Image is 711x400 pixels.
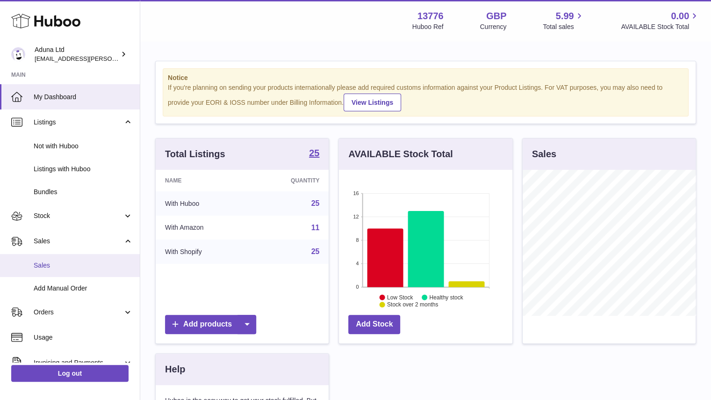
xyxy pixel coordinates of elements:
img: deborahe.kamara@aduna.com [11,47,25,61]
span: Sales [34,237,123,246]
a: 25 [309,148,319,160]
a: Add products [165,315,256,334]
a: 25 [311,199,320,207]
strong: GBP [486,10,506,22]
span: AVAILABLE Stock Total [621,22,700,31]
span: Total sales [543,22,584,31]
td: With Shopify [156,240,251,264]
text: 12 [353,214,359,219]
span: My Dashboard [34,93,133,102]
th: Quantity [251,170,329,191]
a: Log out [11,365,129,382]
h3: Total Listings [165,148,225,160]
div: Huboo Ref [412,22,444,31]
div: If you're planning on sending your products internationally please add required customs informati... [168,83,683,111]
span: Usage [34,333,133,342]
span: 0.00 [671,10,689,22]
span: Stock [34,211,123,220]
td: With Amazon [156,216,251,240]
th: Name [156,170,251,191]
span: Invoicing and Payments [34,358,123,367]
td: With Huboo [156,191,251,216]
span: Add Manual Order [34,284,133,293]
h3: AVAILABLE Stock Total [348,148,452,160]
span: [EMAIL_ADDRESS][PERSON_NAME][PERSON_NAME][DOMAIN_NAME] [35,55,237,62]
span: Sales [34,261,133,270]
span: Listings with Huboo [34,165,133,174]
span: Listings [34,118,123,127]
text: Low Stock [387,294,413,300]
text: Healthy stock [430,294,464,300]
span: Orders [34,308,123,317]
a: 25 [311,247,320,255]
text: 8 [356,237,359,243]
h3: Sales [532,148,556,160]
h3: Help [165,363,185,376]
a: 11 [311,224,320,232]
text: 4 [356,261,359,266]
span: Not with Huboo [34,142,133,151]
a: 5.99 Total sales [543,10,584,31]
div: Aduna Ltd [35,45,119,63]
span: 5.99 [556,10,574,22]
a: Add Stock [348,315,400,334]
a: View Listings [344,94,401,111]
div: Currency [480,22,507,31]
strong: Notice [168,73,683,82]
text: Stock over 2 months [387,301,438,308]
strong: 13776 [417,10,444,22]
strong: 25 [309,148,319,158]
a: 0.00 AVAILABLE Stock Total [621,10,700,31]
span: Bundles [34,188,133,196]
text: 16 [353,190,359,196]
text: 0 [356,284,359,290]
